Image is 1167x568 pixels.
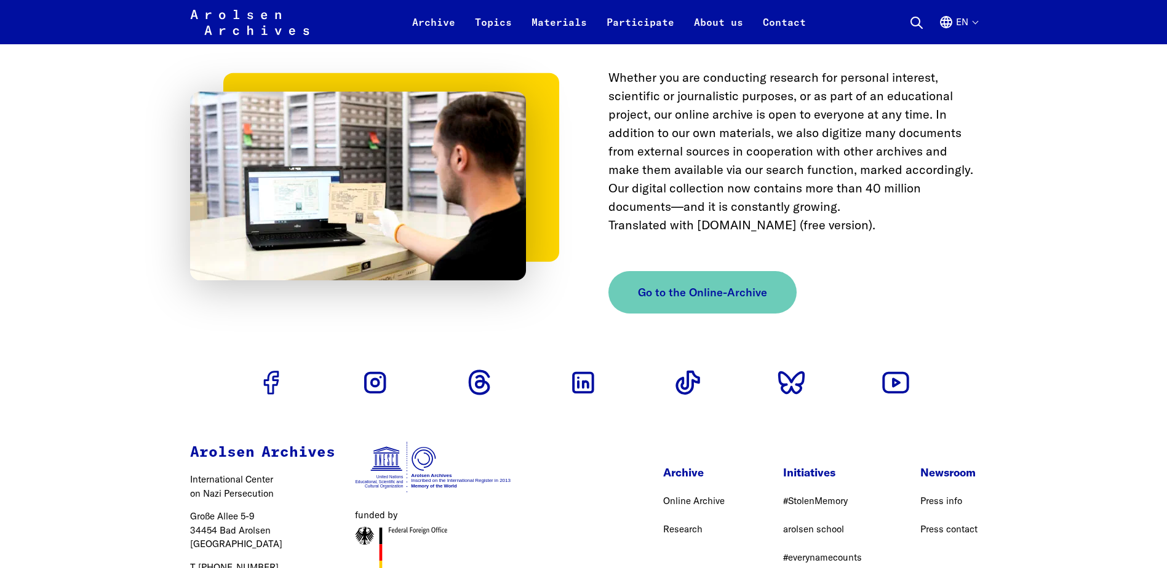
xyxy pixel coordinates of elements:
[638,284,767,301] span: Go to the Online-Archive
[783,551,862,563] a: #everynamecounts
[663,495,725,507] a: Online Archive
[597,15,684,44] a: Participate
[190,473,335,500] p: International Center on Nazi Persecution
[402,15,465,44] a: Archive
[668,363,707,402] a: Go to Tiktok profile
[460,363,499,402] a: Go to Threads profile
[753,15,816,44] a: Contact
[920,523,978,535] a: Press contact
[608,68,978,234] p: Whether you are conducting research for personal interest, scientific or journalistic purposes, o...
[783,464,862,481] p: Initiatives
[190,445,335,460] strong: Arolsen Archives
[663,523,703,535] a: Research
[684,15,753,44] a: About us
[608,271,797,314] a: Go to the Online-Archive
[939,15,978,44] button: English, language selection
[772,363,811,402] a: Go to Bluesky profile
[783,495,848,507] a: #StolenMemory
[402,7,816,37] nav: Primary
[876,363,915,402] a: Go to Youtube profile
[783,523,844,535] a: arolsen school
[920,464,978,481] p: Newsroom
[190,92,526,280] img: Ganz gleich, ob Sie aus privatem Interesse, zu wissenschaftlichen oder journalistischen Zwecken o...
[465,15,522,44] a: Topics
[663,464,725,481] p: Archive
[252,363,291,402] a: Go to Facebook profile
[355,508,512,523] figcaption: funded by
[522,15,597,44] a: Materials
[564,363,603,402] a: Go to Linkedin profile
[920,495,962,507] a: Press info
[190,510,335,551] p: Große Allee 5-9 34454 Bad Arolsen [GEOGRAPHIC_DATA]
[356,363,395,402] a: Go to Instagram profile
